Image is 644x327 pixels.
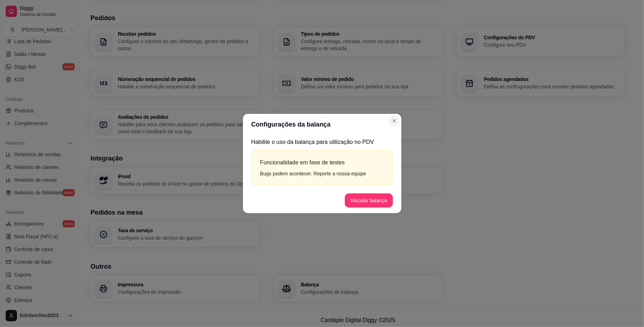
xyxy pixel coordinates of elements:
button: Close [389,115,400,127]
p: Habilite o uso da balança para utilização no PDV [251,138,393,146]
button: Vincular balança [345,193,393,208]
div: Bugs podem acontecer. Reporte a nossa equipe [260,170,384,177]
header: Configurações da balança [243,114,401,135]
div: Funcionalidade em fase de testes [260,158,384,167]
